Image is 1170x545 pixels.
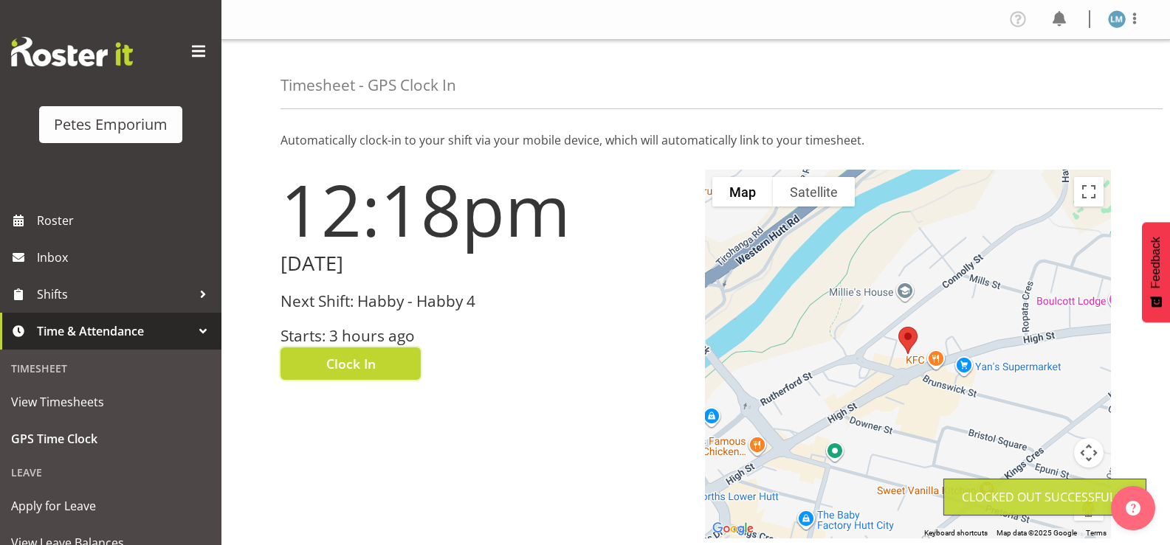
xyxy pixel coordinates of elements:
button: Toggle fullscreen view [1074,177,1104,206]
a: Terms (opens in new tab) [1086,529,1107,537]
span: View Timesheets [11,391,210,413]
a: View Timesheets [4,383,218,420]
span: GPS Time Clock [11,428,210,450]
span: Clock In [326,354,376,373]
img: lianne-morete5410.jpg [1108,10,1126,28]
span: Apply for Leave [11,495,210,517]
span: Map data ©2025 Google [997,529,1077,537]
button: Show street map [712,177,773,206]
button: Clock In [281,347,421,380]
a: Apply for Leave [4,487,218,524]
img: help-xxl-2.png [1126,501,1140,516]
span: Roster [37,209,214,232]
a: GPS Time Clock [4,420,218,457]
h3: Starts: 3 hours ago [281,327,687,344]
button: Feedback - Show survey [1142,222,1170,322]
button: Show satellite imagery [773,177,855,206]
div: Clocked out Successfully [962,488,1128,506]
h1: 12:18pm [281,170,687,249]
p: Automatically clock-in to your shift via your mobile device, which will automatically link to you... [281,131,1111,149]
a: Open this area in Google Maps (opens a new window) [709,519,757,538]
span: Inbox [37,246,214,268]
img: Rosterit website logo [11,37,133,66]
span: Feedback [1149,237,1163,288]
div: Timesheet [4,353,218,383]
span: Shifts [37,283,192,305]
button: Map camera controls [1074,438,1104,468]
h4: Timesheet - GPS Clock In [281,77,456,94]
div: Petes Emporium [54,114,168,136]
button: Keyboard shortcuts [924,528,988,538]
img: Google [709,519,757,538]
h2: [DATE] [281,252,687,275]
div: Leave [4,457,218,487]
h3: Next Shift: Habby - Habby 4 [281,293,687,310]
span: Time & Attendance [37,320,192,342]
